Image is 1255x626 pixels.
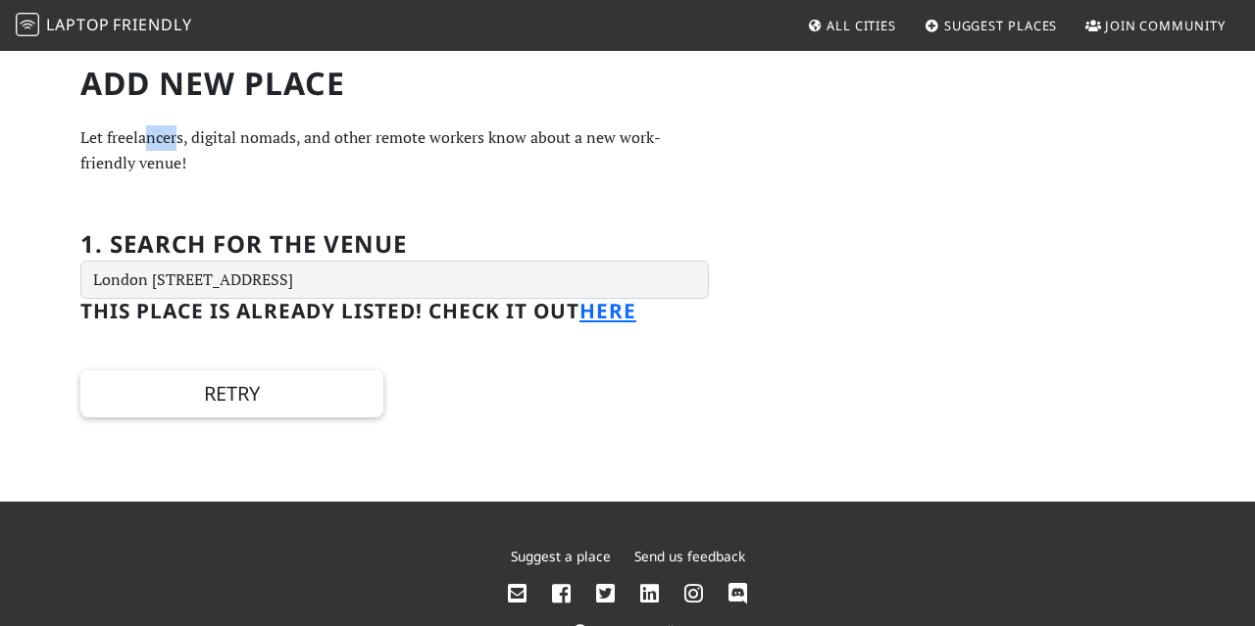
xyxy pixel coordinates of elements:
[46,14,110,35] span: Laptop
[16,9,192,43] a: LaptopFriendly LaptopFriendly
[80,230,407,259] h2: 1. Search for the venue
[80,65,709,102] h1: Add new Place
[80,299,709,323] h3: This place is already listed! Check it out
[80,370,383,417] button: Retry
[80,125,709,175] p: Let freelancers, digital nomads, and other remote workers know about a new work-friendly venue!
[1078,8,1233,43] a: Join Community
[827,17,896,34] span: All Cities
[944,17,1058,34] span: Suggest Places
[80,261,709,300] input: Enter a location
[634,547,745,565] a: Send us feedback
[16,13,39,36] img: LaptopFriendly
[799,8,904,43] a: All Cities
[579,297,636,324] a: here
[113,14,191,35] span: Friendly
[511,547,611,565] a: Suggest a place
[1105,17,1226,34] span: Join Community
[917,8,1066,43] a: Suggest Places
